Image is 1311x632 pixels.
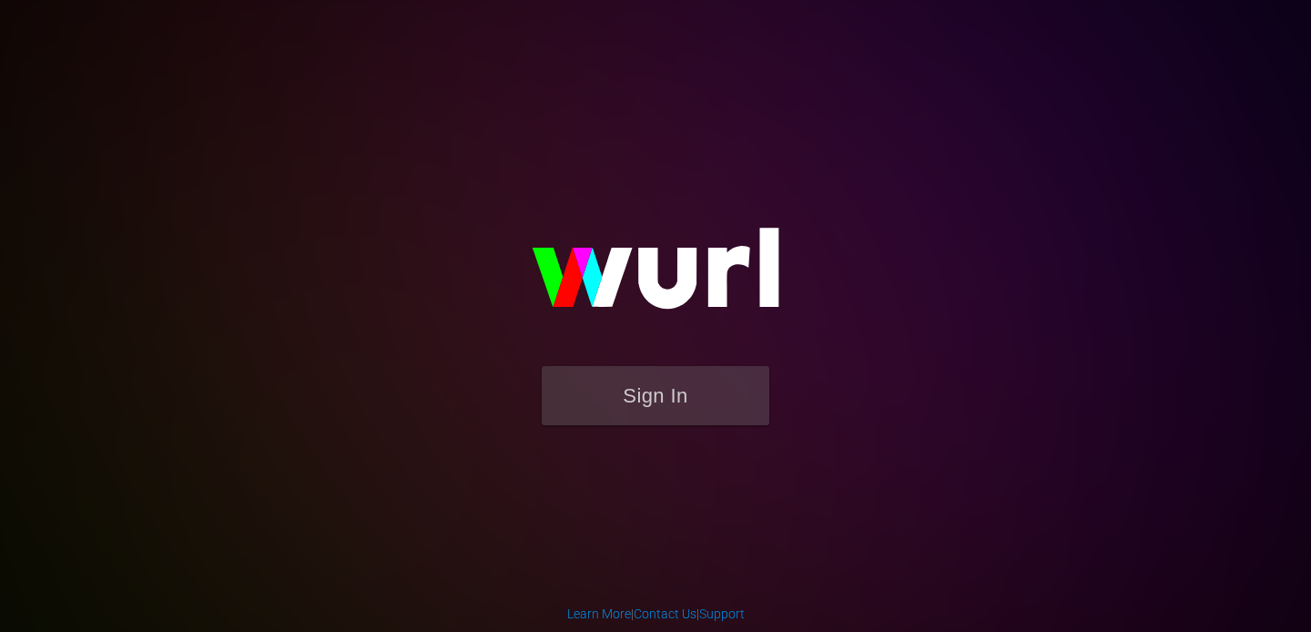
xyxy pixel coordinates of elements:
[542,366,769,425] button: Sign In
[567,607,631,621] a: Learn More
[634,607,696,621] a: Contact Us
[473,189,838,365] img: wurl-logo-on-black-223613ac3d8ba8fe6dc639794a292ebdb59501304c7dfd60c99c58986ef67473.svg
[567,605,745,623] div: | |
[699,607,745,621] a: Support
